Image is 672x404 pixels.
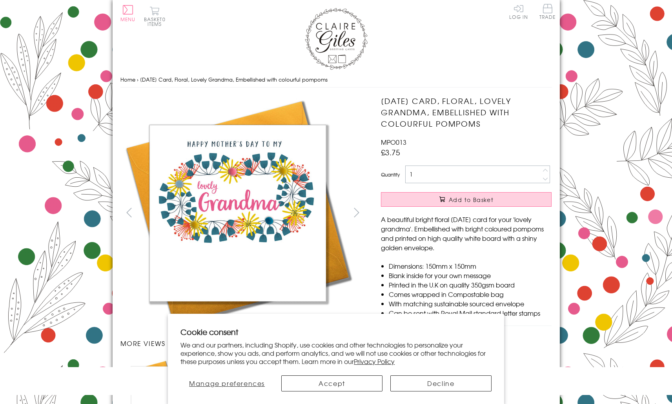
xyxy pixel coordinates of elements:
nav: breadcrumbs [120,72,552,88]
span: Menu [120,16,136,23]
span: 0 items [148,16,166,27]
li: Comes wrapped in Compostable bag [389,289,552,299]
li: Dimensions: 150mm x 150mm [389,261,552,271]
li: Printed in the U.K on quality 350gsm board [389,280,552,289]
a: Trade [539,4,556,21]
p: A beautiful bright floral [DATE] card for your 'lovely grandma'. Embellished with bright coloured... [381,215,552,252]
span: › [137,76,138,83]
li: Can be sent with Royal Mail standard letter stamps [389,308,552,318]
span: MPO013 [381,137,406,147]
button: Add to Basket [381,192,552,207]
a: Privacy Policy [354,357,395,366]
img: Claire Giles Greetings Cards [305,8,368,70]
img: Mother's Day Card, Floral, Lovely Grandma, Embellished with colourful pompoms [365,95,601,331]
h1: [DATE] Card, Floral, Lovely Grandma, Embellished with colourful pompoms [381,95,552,129]
button: Accept [281,375,382,391]
button: next [348,204,365,221]
h3: More views [120,338,366,348]
button: Manage preferences [180,375,273,391]
span: Trade [539,4,556,19]
button: Basket0 items [144,6,166,26]
img: Mother's Day Card, Floral, Lovely Grandma, Embellished with colourful pompoms [120,95,355,331]
button: prev [120,204,138,221]
span: £3.75 [381,147,400,158]
a: Home [120,76,135,83]
li: Blank inside for your own message [389,271,552,280]
li: With matching sustainable sourced envelope [389,299,552,308]
a: Log In [509,4,528,19]
span: Add to Basket [449,196,494,204]
span: Manage preferences [189,379,265,388]
button: Menu [120,5,136,22]
button: Decline [390,375,492,391]
h2: Cookie consent [180,326,492,337]
span: [DATE] Card, Floral, Lovely Grandma, Embellished with colourful pompoms [140,76,328,83]
p: We and our partners, including Shopify, use cookies and other technologies to personalize your ex... [180,341,492,365]
label: Quantity [381,171,400,178]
